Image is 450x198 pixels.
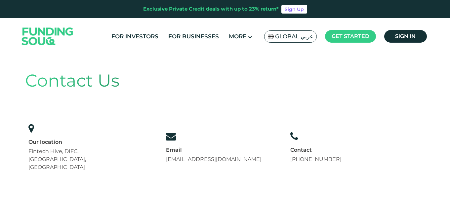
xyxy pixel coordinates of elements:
[143,5,279,13] div: Exclusive Private Credit deals with up to 23% return*
[15,20,80,53] img: Logo
[28,148,86,170] span: Fintech Hive, DIFC, [GEOGRAPHIC_DATA], [GEOGRAPHIC_DATA]
[290,156,342,162] a: [PHONE_NUMBER]
[290,146,342,154] div: Contact
[395,33,416,39] span: Sign in
[166,156,262,162] a: [EMAIL_ADDRESS][DOMAIN_NAME]
[110,31,160,42] a: For Investors
[268,34,274,39] img: SA Flag
[167,31,221,42] a: For Businesses
[281,5,307,14] a: Sign Up
[229,33,246,40] span: More
[166,146,262,154] div: Email
[384,30,427,43] a: Sign in
[275,33,313,40] span: Global عربي
[25,68,425,94] div: Contact Us
[28,139,137,146] div: Our location
[332,33,369,39] span: Get started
